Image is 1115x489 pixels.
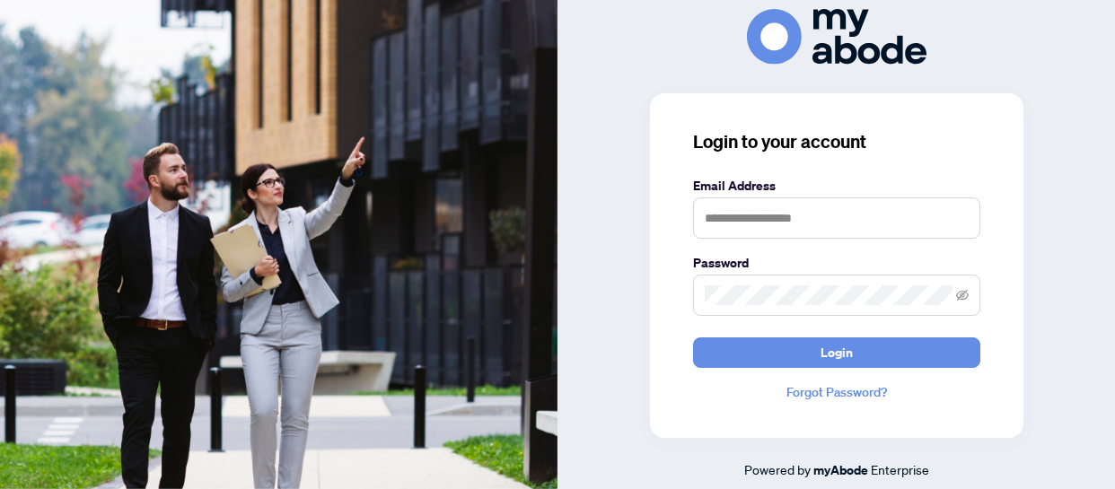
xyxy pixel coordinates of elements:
span: Enterprise [871,461,929,477]
h3: Login to your account [693,129,980,154]
span: Powered by [744,461,811,477]
span: eye-invisible [956,289,969,301]
label: Password [693,253,980,273]
label: Email Address [693,176,980,196]
img: ma-logo [747,9,926,64]
span: Login [821,338,853,367]
a: myAbode [813,460,868,480]
a: Forgot Password? [693,382,980,402]
button: Login [693,337,980,368]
